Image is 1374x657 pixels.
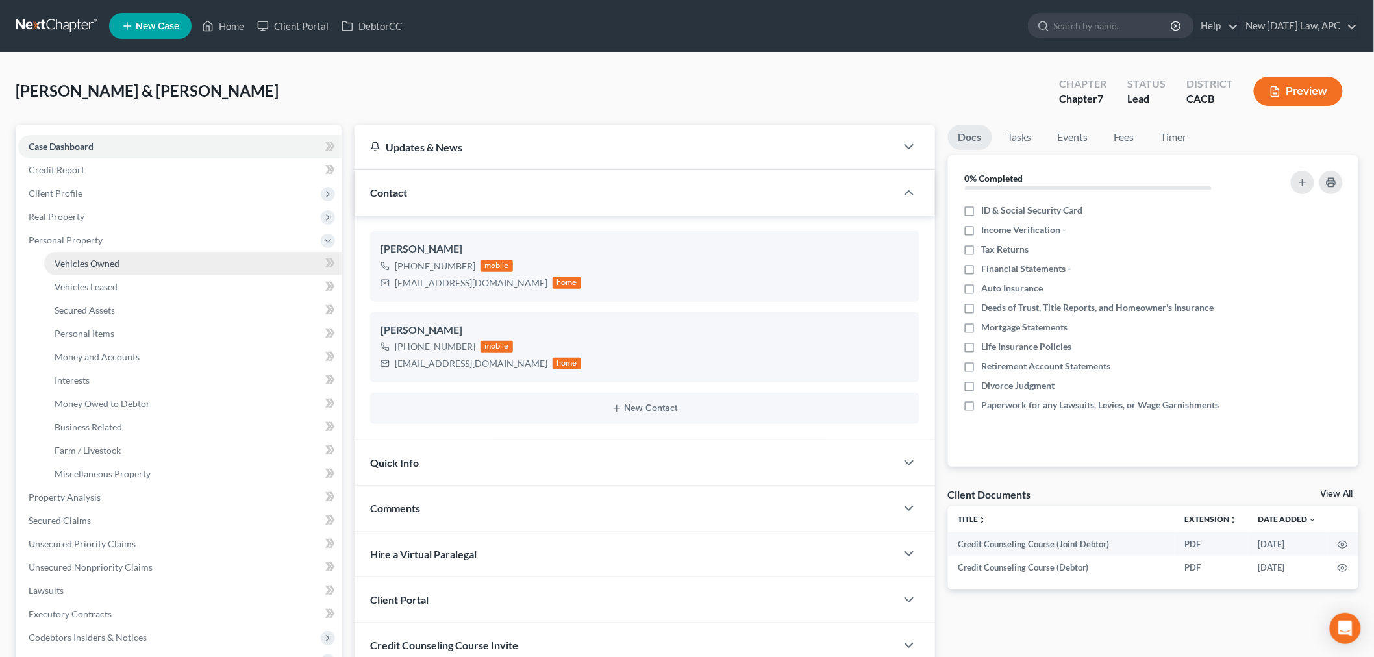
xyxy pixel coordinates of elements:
div: [PHONE_NUMBER] [395,260,475,273]
span: Tax Returns [982,243,1029,256]
span: Personal Property [29,234,103,245]
span: Divorce Judgment [982,379,1055,392]
span: Miscellaneous Property [55,468,151,479]
button: New Contact [381,403,909,414]
i: unfold_more [1230,516,1238,524]
span: Vehicles Owned [55,258,119,269]
span: New Case [136,21,179,31]
a: Home [195,14,251,38]
span: Farm / Livestock [55,445,121,456]
span: Hire a Virtual Paralegal [370,548,477,560]
div: [EMAIL_ADDRESS][DOMAIN_NAME] [395,277,547,290]
span: [PERSON_NAME] & [PERSON_NAME] [16,81,279,100]
span: 7 [1097,92,1103,105]
a: Fees [1104,125,1145,150]
td: Credit Counseling Course (Debtor) [948,556,1175,579]
a: Executory Contracts [18,602,342,626]
span: Unsecured Nonpriority Claims [29,562,153,573]
td: PDF [1175,532,1248,556]
div: Lead [1127,92,1166,106]
div: [PERSON_NAME] [381,323,909,338]
div: District [1186,77,1233,92]
a: Unsecured Nonpriority Claims [18,556,342,579]
span: Contact [370,186,407,199]
span: Business Related [55,421,122,432]
div: mobile [481,260,513,272]
div: Client Documents [948,488,1031,501]
a: DebtorCC [335,14,408,38]
div: [PHONE_NUMBER] [395,340,475,353]
a: Secured Assets [44,299,342,322]
a: Farm / Livestock [44,439,342,462]
div: Updates & News [370,140,881,154]
span: Credit Report [29,164,84,175]
a: Business Related [44,415,342,439]
a: Unsecured Priority Claims [18,532,342,556]
div: Status [1127,77,1166,92]
input: Search by name... [1054,14,1173,38]
span: Life Insurance Policies [982,340,1072,353]
span: Interests [55,375,90,386]
strong: 0% Completed [965,173,1023,184]
div: CACB [1186,92,1233,106]
a: Client Portal [251,14,335,38]
span: Real Property [29,211,84,222]
a: Miscellaneous Property [44,462,342,486]
div: mobile [481,341,513,353]
div: home [553,277,581,289]
span: Codebtors Insiders & Notices [29,632,147,643]
span: Retirement Account Statements [982,360,1111,373]
a: View All [1321,490,1353,499]
a: Money and Accounts [44,345,342,369]
span: Vehicles Leased [55,281,118,292]
span: Auto Insurance [982,282,1043,295]
span: Credit Counseling Course Invite [370,639,518,651]
span: Deeds of Trust, Title Reports, and Homeowner's Insurance [982,301,1214,314]
a: Help [1195,14,1238,38]
span: Paperwork for any Lawsuits, Levies, or Wage Garnishments [982,399,1219,412]
span: Executory Contracts [29,608,112,619]
span: ID & Social Security Card [982,204,1083,217]
span: Lawsuits [29,585,64,596]
a: Docs [948,125,992,150]
a: Case Dashboard [18,135,342,158]
span: Property Analysis [29,491,101,502]
span: Mortgage Statements [982,321,1068,334]
a: Titleunfold_more [958,514,986,524]
i: expand_more [1309,516,1317,524]
a: Credit Report [18,158,342,182]
a: Events [1047,125,1099,150]
a: Interests [44,369,342,392]
a: Money Owed to Debtor [44,392,342,415]
i: unfold_more [979,516,986,524]
a: Extensionunfold_more [1185,514,1238,524]
a: Property Analysis [18,486,342,509]
td: PDF [1175,556,1248,579]
button: Preview [1254,77,1343,106]
a: Timer [1151,125,1197,150]
a: Tasks [997,125,1042,150]
span: Secured Assets [55,304,115,316]
a: New [DATE] Law, APC [1240,14,1358,38]
a: Vehicles Owned [44,252,342,275]
div: Chapter [1059,77,1106,92]
span: Money and Accounts [55,351,140,362]
div: Chapter [1059,92,1106,106]
a: Personal Items [44,322,342,345]
td: [DATE] [1248,556,1327,579]
span: Comments [370,502,420,514]
span: Personal Items [55,328,114,339]
span: Financial Statements - [982,262,1071,275]
span: Unsecured Priority Claims [29,538,136,549]
span: Quick Info [370,456,419,469]
div: [EMAIL_ADDRESS][DOMAIN_NAME] [395,357,547,370]
span: Client Portal [370,593,429,606]
td: Credit Counseling Course (Joint Debtor) [948,532,1175,556]
a: Secured Claims [18,509,342,532]
span: Income Verification - [982,223,1066,236]
span: Money Owed to Debtor [55,398,150,409]
a: Vehicles Leased [44,275,342,299]
span: Secured Claims [29,515,91,526]
span: Case Dashboard [29,141,94,152]
a: Lawsuits [18,579,342,602]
